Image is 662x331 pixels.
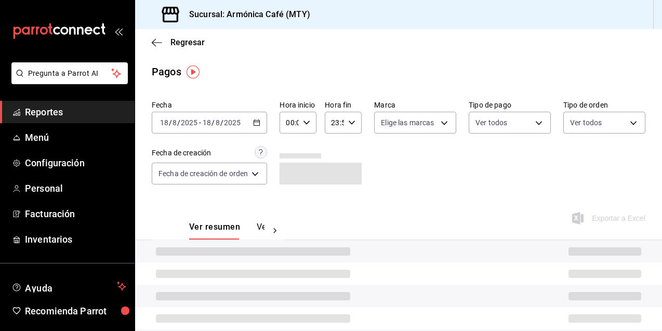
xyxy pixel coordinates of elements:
label: Fecha [152,101,267,109]
label: Tipo de pago [469,101,551,109]
span: Pregunta a Parrot AI [28,68,112,79]
div: Pagos [152,64,181,80]
input: ---- [223,118,241,127]
span: / [169,118,172,127]
h3: Sucursal: Armónica Café (MTY) [181,8,310,21]
span: Ayuda [25,280,113,293]
span: Configuración [25,156,126,170]
button: open_drawer_menu [114,27,123,35]
span: Inventarios [25,232,126,246]
span: / [177,118,180,127]
span: Fecha de creación de orden [158,168,248,179]
span: Ver todos [570,117,602,128]
input: -- [215,118,220,127]
input: -- [160,118,169,127]
span: Facturación [25,207,126,221]
button: Pregunta a Parrot AI [11,62,128,84]
span: Ver todos [475,117,507,128]
button: Regresar [152,37,205,47]
input: -- [172,118,177,127]
input: -- [202,118,211,127]
button: Ver resumen [189,222,240,240]
span: Personal [25,181,126,195]
span: / [211,118,215,127]
input: ---- [180,118,198,127]
label: Hora inicio [280,101,316,109]
label: Marca [374,101,456,109]
span: Regresar [170,37,205,47]
button: Ver pagos [257,222,296,240]
label: Hora fin [325,101,362,109]
a: Pregunta a Parrot AI [7,75,128,86]
span: Reportes [25,105,126,119]
span: Recomienda Parrot [25,304,126,318]
span: Elige las marcas [381,117,434,128]
div: Fecha de creación [152,148,211,158]
div: navigation tabs [189,222,264,240]
span: / [220,118,223,127]
span: - [199,118,201,127]
label: Tipo de orden [563,101,645,109]
img: Tooltip marker [187,65,200,78]
span: Menú [25,130,126,144]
